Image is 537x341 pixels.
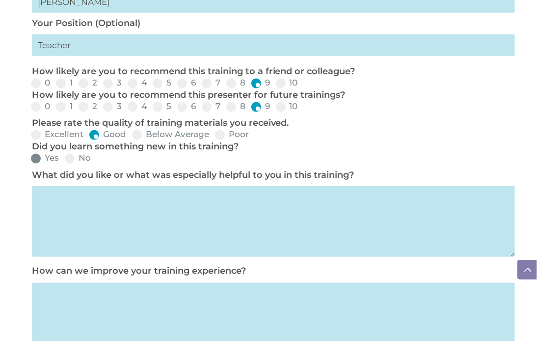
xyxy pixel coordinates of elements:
[32,266,246,277] label: How can we improve your training experience?
[56,79,73,87] label: 1
[276,79,298,87] label: 10
[251,79,270,87] label: 9
[202,102,220,111] label: 7
[89,130,126,139] label: Good
[128,79,147,87] label: 4
[31,154,59,162] label: Yes
[132,130,209,139] label: Below Average
[153,79,171,87] label: 5
[226,79,245,87] label: 8
[79,79,97,87] label: 2
[32,170,354,180] label: What did you like or what was especially helpful to you in this training?
[32,34,515,56] input: My primary roles is...
[79,102,97,111] label: 2
[128,102,147,111] label: 4
[177,79,196,87] label: 6
[103,79,122,87] label: 3
[56,102,73,111] label: 1
[103,102,122,111] label: 3
[202,79,220,87] label: 7
[32,141,510,153] p: Did you learn something new in this training?
[177,102,196,111] label: 6
[31,79,50,87] label: 0
[276,102,298,111] label: 10
[226,102,245,111] label: 8
[31,130,83,139] label: Excellent
[32,66,510,78] p: How likely are you to recommend this training to a friend or colleague?
[32,89,510,101] p: How likely are you to recommend this presenter for future trainings?
[32,18,140,28] label: Your Position (Optional)
[251,102,270,111] label: 9
[215,130,249,139] label: Poor
[32,117,510,129] p: Please rate the quality of training materials you received.
[65,154,91,162] label: No
[153,102,171,111] label: 5
[31,102,50,111] label: 0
